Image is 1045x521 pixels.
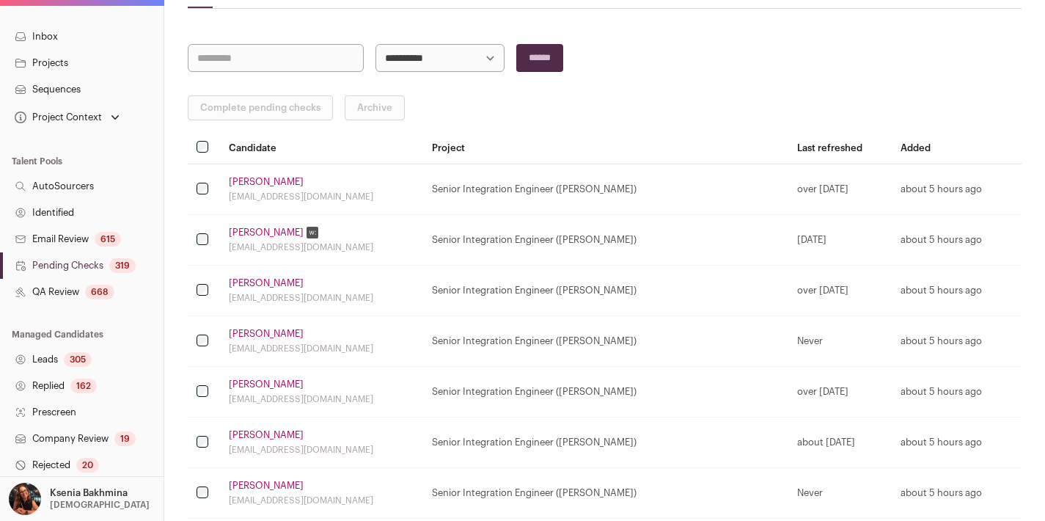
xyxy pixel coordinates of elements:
[50,487,128,499] p: Ksenia Bakhmina
[423,266,788,316] td: Senior Integration Engineer ([PERSON_NAME])
[12,107,122,128] button: Open dropdown
[892,215,1022,266] td: about 5 hours ago
[229,328,304,340] a: [PERSON_NAME]
[423,215,788,266] td: Senior Integration Engineer ([PERSON_NAME])
[892,468,1022,519] td: about 5 hours ago
[70,379,97,393] div: 162
[892,418,1022,468] td: about 5 hours ago
[229,379,304,390] a: [PERSON_NAME]
[229,429,304,441] a: [PERSON_NAME]
[229,480,304,492] a: [PERSON_NAME]
[229,343,414,354] div: [EMAIL_ADDRESS][DOMAIN_NAME]
[6,483,153,515] button: Open dropdown
[892,266,1022,316] td: about 5 hours ago
[229,444,414,456] div: [EMAIL_ADDRESS][DOMAIN_NAME]
[114,431,136,446] div: 19
[797,386,883,398] div: over [DATE]
[12,112,102,123] div: Project Context
[220,132,423,164] th: Candidate
[797,487,883,499] div: Never
[64,352,92,367] div: 305
[797,285,883,296] div: over [DATE]
[423,367,788,418] td: Senior Integration Engineer ([PERSON_NAME])
[95,232,121,247] div: 615
[423,316,788,367] td: Senior Integration Engineer ([PERSON_NAME])
[788,132,892,164] th: Last refreshed
[797,437,883,448] div: about [DATE]
[423,164,788,215] td: Senior Integration Engineer ([PERSON_NAME])
[892,132,1022,164] th: Added
[229,292,414,304] div: [EMAIL_ADDRESS][DOMAIN_NAME]
[892,316,1022,367] td: about 5 hours ago
[229,176,304,188] a: [PERSON_NAME]
[423,132,788,164] th: Project
[229,227,304,238] a: [PERSON_NAME]
[109,258,136,273] div: 319
[229,495,414,506] div: [EMAIL_ADDRESS][DOMAIN_NAME]
[797,335,883,347] div: Never
[229,277,304,289] a: [PERSON_NAME]
[9,483,41,515] img: 13968079-medium_jpg
[892,164,1022,215] td: about 5 hours ago
[50,499,150,511] p: [DEMOGRAPHIC_DATA]
[797,183,883,195] div: over [DATE]
[423,468,788,519] td: Senior Integration Engineer ([PERSON_NAME])
[229,241,414,253] div: [EMAIL_ADDRESS][DOMAIN_NAME]
[76,458,99,473] div: 20
[85,285,114,299] div: 668
[892,367,1022,418] td: about 5 hours ago
[229,191,414,203] div: [EMAIL_ADDRESS][DOMAIN_NAME]
[423,418,788,468] td: Senior Integration Engineer ([PERSON_NAME])
[797,234,883,246] div: [DATE]
[229,393,414,405] div: [EMAIL_ADDRESS][DOMAIN_NAME]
